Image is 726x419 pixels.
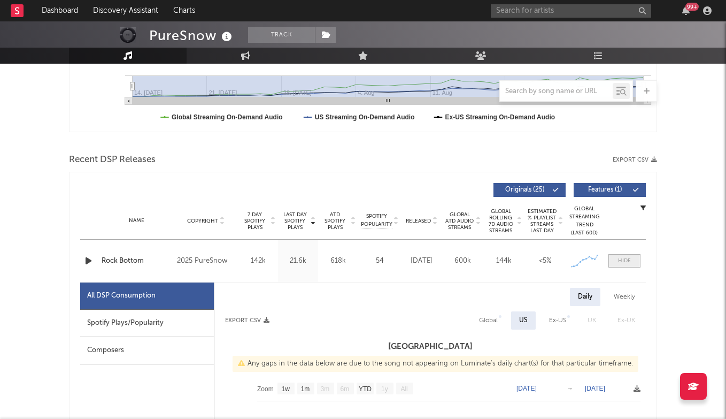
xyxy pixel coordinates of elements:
span: Recent DSP Releases [69,154,156,166]
div: US [519,314,528,327]
button: Originals(25) [493,183,566,197]
div: Daily [570,288,600,306]
text: YTD [359,385,372,393]
span: Originals ( 25 ) [500,187,550,193]
button: 99+ [682,6,690,15]
text: 1y [381,385,388,393]
input: Search for artists [491,4,651,18]
div: Ex-US [549,314,566,327]
input: Search by song name or URL [500,87,613,96]
text: 6m [341,385,350,393]
text: [DATE] [585,385,605,392]
button: Features(1) [574,183,646,197]
text: → [567,385,573,392]
div: 2025 PureSnow [177,255,235,268]
button: Export CSV [225,317,269,324]
text: Global Streaming On-Demand Audio [172,113,283,121]
div: Weekly [606,288,643,306]
span: Last Day Spotify Plays [281,211,309,231]
div: 99 + [685,3,699,11]
h3: [GEOGRAPHIC_DATA] [214,340,646,353]
span: Global Rolling 7D Audio Streams [486,208,515,234]
div: 144k [486,256,522,266]
span: 7 Day Spotify Plays [241,211,269,231]
div: Global [479,314,498,327]
span: Spotify Popularity [361,212,392,228]
a: Rock Bottom [102,256,172,266]
div: Any gaps in the data below are due to the song not appearing on Luminate's daily chart(s) for tha... [233,356,638,372]
button: Export CSV [613,157,657,163]
span: Features ( 1 ) [581,187,630,193]
span: Estimated % Playlist Streams Last Day [527,208,557,234]
div: Composers [80,337,214,364]
div: 142k [241,256,275,266]
div: Global Streaming Trend (Last 60D) [568,205,600,237]
div: PureSnow [149,27,235,44]
div: Spotify Plays/Popularity [80,310,214,337]
div: 54 [361,256,398,266]
text: 1w [282,385,290,393]
text: Ex-US Streaming On-Demand Audio [445,113,555,121]
text: US Streaming On-Demand Audio [315,113,415,121]
div: Name [102,217,172,225]
div: All DSP Consumption [87,290,156,302]
text: [DATE] [516,385,537,392]
text: All [400,385,407,393]
text: Zoom [257,385,274,393]
div: [DATE] [404,256,439,266]
div: 600k [445,256,481,266]
div: <5% [527,256,563,266]
div: All DSP Consumption [80,283,214,310]
text: 1m [301,385,310,393]
button: Track [248,27,315,43]
div: 618k [321,256,356,266]
span: Copyright [187,218,218,224]
text: 3m [321,385,330,393]
div: 21.6k [281,256,315,266]
span: Released [406,218,431,224]
span: ATD Spotify Plays [321,211,349,231]
span: Global ATD Audio Streams [445,211,474,231]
